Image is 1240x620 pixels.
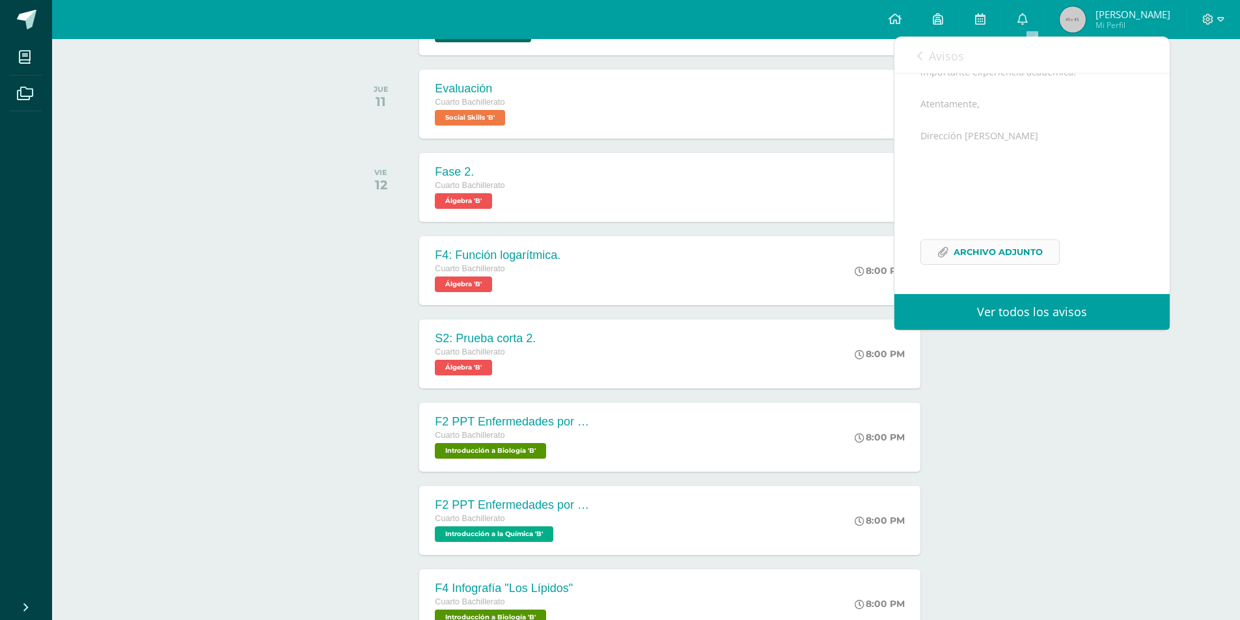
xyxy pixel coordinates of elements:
[435,165,504,179] div: Fase 2.
[435,82,508,96] div: Evaluación
[435,526,553,542] span: Introducción a la Química 'B'
[374,168,387,177] div: VIE
[435,264,504,273] span: Cuarto Bachillerato
[435,582,573,595] div: F4 Infografía "Los Lípidos"
[1095,20,1170,31] span: Mi Perfil
[435,498,591,512] div: F2 PPT Enfermedades por Bioelementos
[894,294,1170,330] a: Ver todos los avisos
[920,239,1060,265] a: Archivo Adjunto
[855,598,905,610] div: 8:00 PM
[954,240,1043,264] span: Archivo Adjunto
[435,181,504,190] span: Cuarto Bachillerato
[374,177,387,193] div: 12
[435,360,492,375] span: Álgebra 'B'
[1060,7,1086,33] img: 45x45
[855,431,905,443] div: 8:00 PM
[435,276,492,292] span: Álgebra 'B'
[929,48,964,64] span: Avisos
[374,94,389,109] div: 11
[374,85,389,94] div: JUE
[435,249,560,262] div: F4: Función logarítmica.
[435,443,546,459] span: Introducción a Biología 'B'
[435,347,504,357] span: Cuarto Bachillerato
[435,110,505,126] span: Social Skills 'B'
[435,597,504,606] span: Cuarto Bachillerato
[855,515,905,526] div: 8:00 PM
[435,193,492,209] span: Álgebra 'B'
[435,514,504,523] span: Cuarto Bachillerato
[855,348,905,360] div: 8:00 PM
[1095,8,1170,21] span: [PERSON_NAME]
[435,415,591,429] div: F2 PPT Enfermedades por Bioelementos
[435,431,504,440] span: Cuarto Bachillerato
[435,98,504,107] span: Cuarto Bachillerato
[855,265,905,276] div: 8:00 PM
[435,332,536,345] div: S2: Prueba corta 2.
